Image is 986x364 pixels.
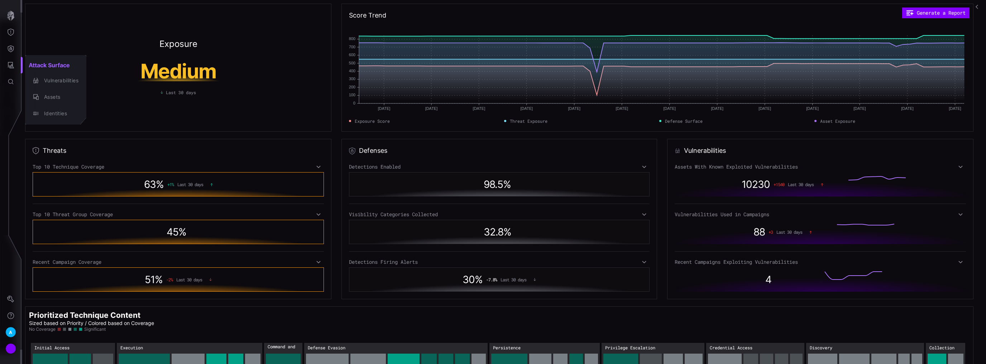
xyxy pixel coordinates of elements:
[25,89,86,105] button: Assets
[25,105,86,122] button: Identities
[40,93,78,102] div: Assets
[25,72,86,89] button: Vulnerabilities
[25,58,86,72] h2: Attack Surface
[40,76,78,85] div: Vulnerabilities
[40,109,78,118] div: Identities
